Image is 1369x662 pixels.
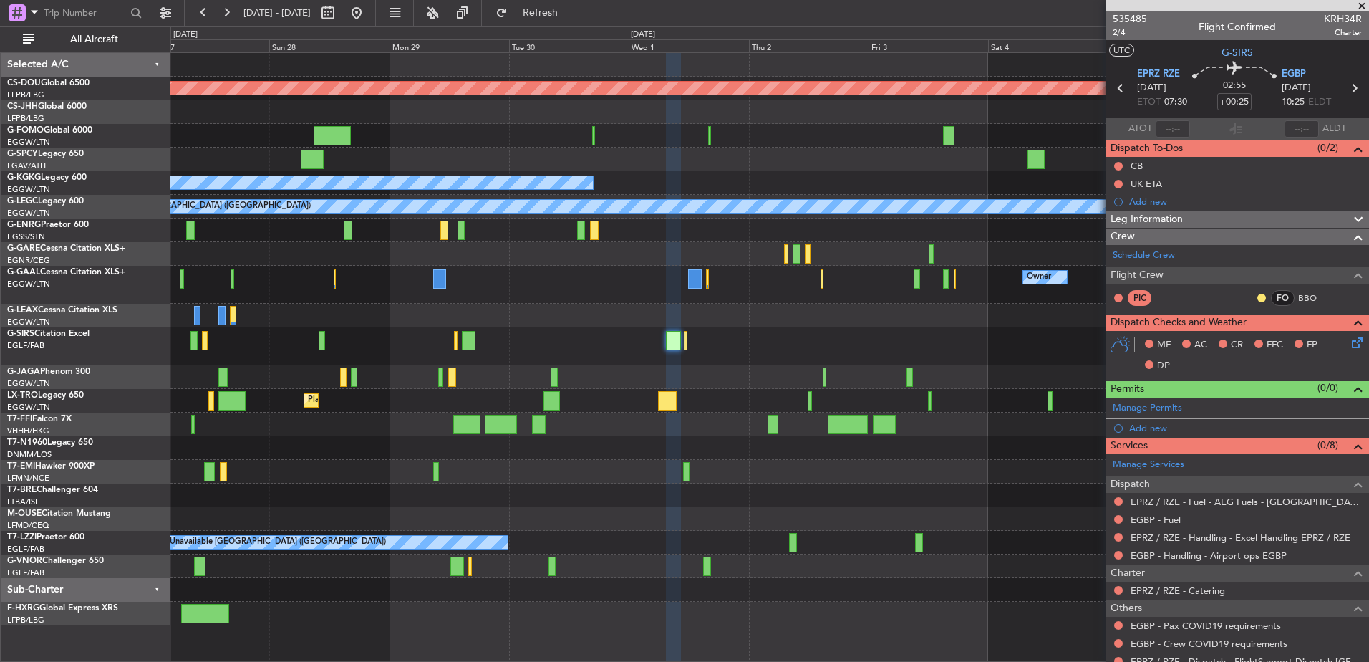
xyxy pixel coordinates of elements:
[7,567,44,578] a: EGLF/FAB
[1131,178,1162,190] div: UK ETA
[7,306,117,315] a: G-LEAXCessna Citation XLS
[7,268,125,277] a: G-GAALCessna Citation XLS+
[7,79,41,87] span: CS-DOU
[489,1,575,24] button: Refresh
[1164,95,1187,110] span: 07:30
[7,544,44,555] a: EGLF/FAB
[7,438,47,447] span: T7-N1960
[1222,45,1253,60] span: G-SIRS
[7,150,84,158] a: G-SPCYLegacy 650
[1231,338,1243,352] span: CR
[988,39,1108,52] div: Sat 4
[7,557,104,565] a: G-VNORChallenger 650
[173,29,198,41] div: [DATE]
[1317,438,1338,453] span: (0/8)
[7,221,41,229] span: G-ENRG
[1111,229,1135,245] span: Crew
[511,8,571,18] span: Refresh
[7,197,38,206] span: G-LEGC
[1157,359,1170,373] span: DP
[1131,514,1181,526] a: EGBP - Fuel
[7,102,38,111] span: CS-JHH
[7,208,50,219] a: EGGW/LTN
[7,391,84,400] a: LX-TROLegacy 650
[243,6,311,19] span: [DATE] - [DATE]
[1131,638,1287,650] a: EGBP - Crew COVID19 requirements
[7,184,50,195] a: EGGW/LTN
[7,368,90,376] a: G-JAGAPhenom 300
[390,39,509,52] div: Mon 29
[7,244,40,253] span: G-GARE
[7,415,72,423] a: T7-FFIFalcon 7X
[269,39,389,52] div: Sun 28
[7,557,42,565] span: G-VNOR
[7,255,50,266] a: EGNR/CEG
[1324,27,1362,39] span: Charter
[1111,438,1148,454] span: Services
[78,196,311,217] div: A/C Unavailable [GEOGRAPHIC_DATA] ([GEOGRAPHIC_DATA])
[1307,338,1317,352] span: FP
[37,34,151,44] span: All Aircraft
[1111,267,1164,284] span: Flight Crew
[1131,532,1350,544] a: EPRZ / RZE - Handling - Excel Handling EPRZ / RZE
[629,39,748,52] div: Wed 1
[1111,315,1247,331] span: Dispatch Checks and Weather
[7,268,40,277] span: G-GAAL
[749,39,869,52] div: Thu 2
[7,438,93,447] a: T7-N1960Legacy 650
[44,2,126,24] input: Trip Number
[7,615,44,625] a: LFPB/LBG
[1113,401,1182,416] a: Manage Permits
[150,39,269,52] div: Sat 27
[7,462,95,471] a: T7-EMIHawker 900XP
[1131,496,1362,508] a: EPRZ / RZE - Fuel - AEG Fuels - [GEOGRAPHIC_DATA] EPRZ / [GEOGRAPHIC_DATA]
[16,28,155,51] button: All Aircraft
[1282,95,1305,110] span: 10:25
[1111,381,1144,398] span: Permits
[1324,11,1362,27] span: KRH34R
[1128,122,1152,136] span: ATOT
[1199,19,1276,34] div: Flight Confirmed
[1109,44,1134,57] button: UTC
[1137,95,1161,110] span: ETOT
[7,604,39,613] span: F-HXRG
[7,279,50,289] a: EGGW/LTN
[7,426,49,436] a: VHHH/HKG
[1111,211,1183,228] span: Leg Information
[7,486,98,494] a: T7-BREChallenger 604
[7,173,87,182] a: G-KGKGLegacy 600
[7,340,44,351] a: EGLF/FAB
[7,462,35,471] span: T7-EMI
[1308,95,1331,110] span: ELDT
[1131,585,1225,597] a: EPRZ / RZE - Catering
[1157,338,1171,352] span: MF
[1137,81,1166,95] span: [DATE]
[1131,160,1143,172] div: CB
[1111,565,1145,582] span: Charter
[7,368,40,376] span: G-JAGA
[308,390,533,411] div: Planned Maint [GEOGRAPHIC_DATA] ([GEOGRAPHIC_DATA])
[7,533,84,542] a: T7-LZZIPraetor 600
[7,126,44,135] span: G-FOMO
[1271,290,1295,306] div: FO
[7,231,45,242] a: EGSS/STN
[7,415,32,423] span: T7-FFI
[1267,338,1283,352] span: FFC
[869,39,988,52] div: Fri 3
[7,79,90,87] a: CS-DOUGlobal 6500
[7,126,92,135] a: G-FOMOGlobal 6000
[1298,292,1330,304] a: BBO
[7,496,39,507] a: LTBA/ISL
[1223,79,1246,93] span: 02:55
[1155,292,1187,304] div: - -
[1322,122,1346,136] span: ALDT
[1129,196,1362,208] div: Add new
[7,306,38,315] span: G-LEAX
[7,244,125,253] a: G-GARECessna Citation XLS+
[1317,140,1338,155] span: (0/2)
[1156,120,1190,138] input: --:--
[1128,290,1151,306] div: PIC
[1113,27,1147,39] span: 2/4
[631,29,655,41] div: [DATE]
[7,102,87,111] a: CS-JHHGlobal 6000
